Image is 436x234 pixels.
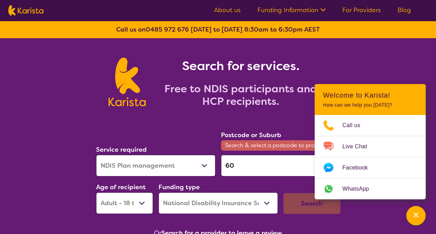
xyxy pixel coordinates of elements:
[221,155,340,176] input: Type
[323,91,417,99] h2: Welcome to Karista!
[109,58,146,106] img: Karista logo
[397,6,411,14] a: Blog
[221,131,281,139] label: Postcode or Suburb
[154,83,327,108] h2: Free to NDIS participants and HCP recipients.
[116,25,320,34] b: Call us on [DATE] to [DATE] 8:30am to 6:30pm AEST
[154,58,327,74] h1: Search for services.
[323,102,417,108] p: How can we help you [DATE]?
[315,178,426,199] a: Web link opens in a new tab.
[315,115,426,199] ul: Choose channel
[342,141,375,152] span: Live Chat
[146,25,189,34] a: 0485 972 676
[342,6,381,14] a: For Providers
[406,206,426,225] button: Channel Menu
[342,162,376,173] span: Facebook
[342,184,377,194] span: WhatsApp
[8,5,43,16] img: Karista logo
[221,140,340,151] span: Search & select a postcode to proceed
[315,84,426,199] div: Channel Menu
[257,6,326,14] a: Funding Information
[214,6,241,14] a: About us
[96,145,147,154] label: Service required
[342,120,369,131] span: Call us
[96,183,146,191] label: Age of recipient
[159,183,200,191] label: Funding type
